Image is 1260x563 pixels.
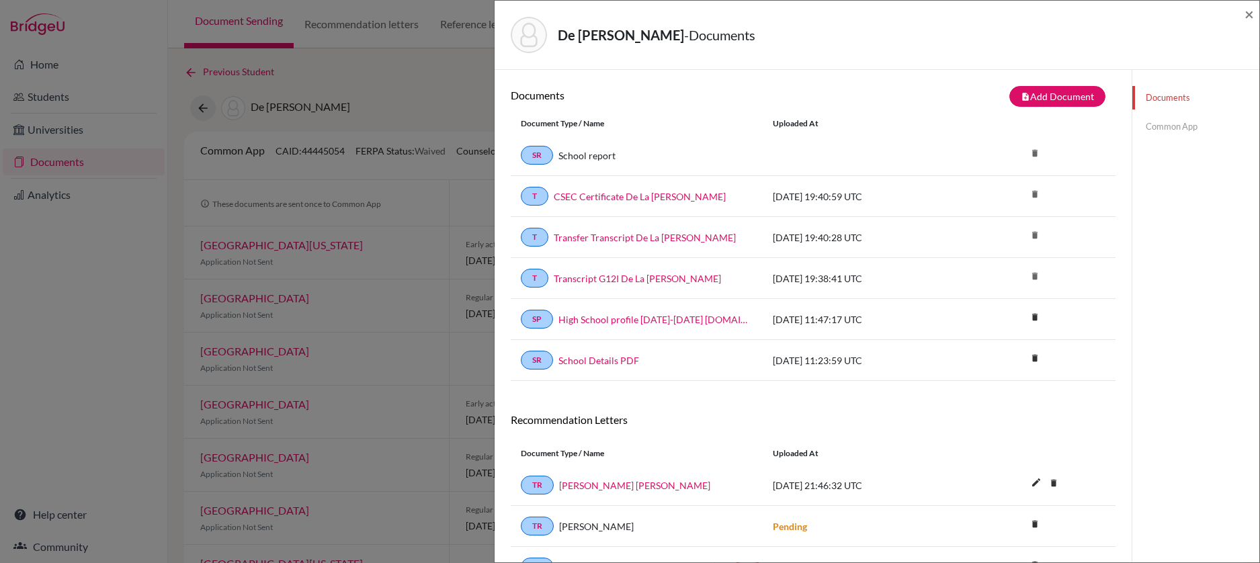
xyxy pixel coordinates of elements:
span: - Documents [684,27,755,43]
a: TR [521,476,554,494]
a: Documents [1132,86,1259,110]
button: edit [1025,474,1048,494]
div: Uploaded at [763,118,964,130]
i: delete [1025,143,1045,163]
a: SR [521,351,553,370]
a: delete [1025,350,1045,368]
div: [DATE] 11:23:59 UTC [763,353,964,367]
div: [DATE] 11:47:17 UTC [763,312,964,327]
a: SR [521,146,553,165]
i: delete [1025,225,1045,245]
a: T [521,228,548,247]
strong: Pending [773,521,807,532]
div: [DATE] 19:38:41 UTC [763,271,964,286]
i: edit [1025,472,1047,493]
a: T [521,187,548,206]
i: delete [1025,266,1045,286]
span: [PERSON_NAME] [559,519,634,533]
a: SP [521,310,553,329]
button: note_addAdd Document [1009,86,1105,107]
a: Transfer Transcript De La [PERSON_NAME] [554,230,736,245]
strong: De [PERSON_NAME] [558,27,684,43]
a: delete [1025,516,1045,534]
a: delete [1025,309,1045,327]
a: CSEC Certificate De La [PERSON_NAME] [554,189,726,204]
a: School report [558,148,616,163]
i: delete [1044,473,1064,493]
span: × [1245,4,1254,24]
a: School Details PDF [558,353,639,367]
button: Close [1245,6,1254,22]
div: [DATE] 19:40:59 UTC [763,189,964,204]
a: T [521,269,548,288]
a: Common App [1132,115,1259,138]
div: [DATE] 19:40:28 UTC [763,230,964,245]
div: Document Type / Name [511,118,763,130]
a: [PERSON_NAME] [PERSON_NAME] [559,478,710,492]
div: Document Type / Name [511,447,763,460]
i: delete [1025,514,1045,534]
a: Transcript G12I De La [PERSON_NAME] [554,271,721,286]
h6: Documents [511,89,813,101]
i: delete [1025,307,1045,327]
span: [DATE] 21:46:32 UTC [773,480,862,491]
a: delete [1044,475,1064,493]
i: note_add [1021,92,1030,101]
i: delete [1025,184,1045,204]
i: delete [1025,348,1045,368]
h6: Recommendation Letters [511,413,1116,426]
a: TR [521,517,554,535]
a: High School profile [DATE]-[DATE] [DOMAIN_NAME]_wide [558,312,753,327]
div: Uploaded at [763,447,964,460]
